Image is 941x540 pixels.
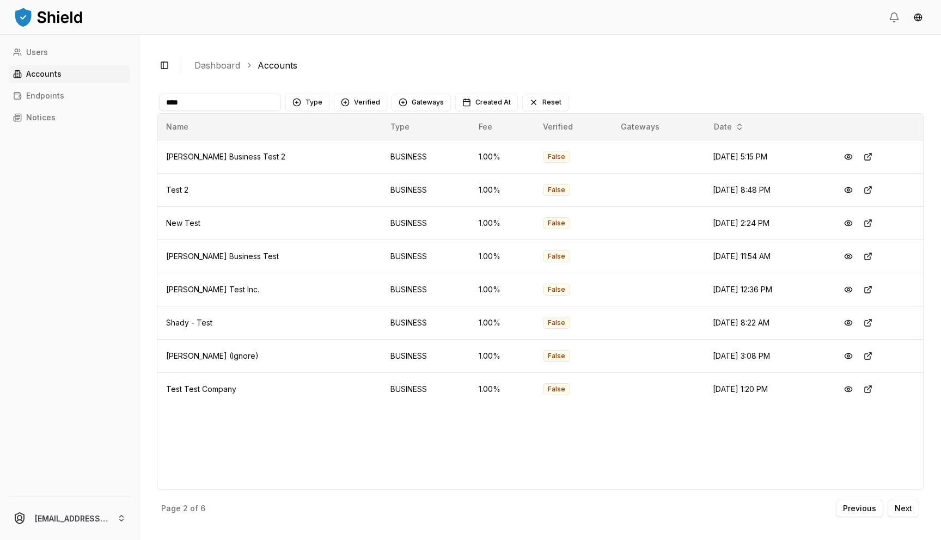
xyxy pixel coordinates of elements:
span: [DATE] 12:36 PM [713,285,772,294]
a: Notices [9,109,130,126]
th: Name [157,114,382,140]
td: BUSINESS [382,273,470,306]
button: Previous [836,500,883,517]
button: Type [285,94,329,111]
span: [PERSON_NAME] (Ignore) [166,351,259,360]
span: 1.00 % [479,185,500,194]
span: [DATE] 5:15 PM [713,152,767,161]
button: Gateways [392,94,451,111]
td: BUSINESS [382,339,470,372]
a: Users [9,44,130,61]
span: Test Test Company [166,384,236,394]
span: 1.00 % [479,218,500,228]
p: 6 [200,505,205,512]
th: Type [382,114,470,140]
button: Next [888,500,919,517]
span: 1.00 % [479,251,500,261]
button: Date [710,118,748,136]
span: [DATE] 8:22 AM [713,318,769,327]
td: BUSINESS [382,240,470,273]
button: Created At [455,94,518,111]
th: Verified [534,114,612,140]
span: [DATE] 11:54 AM [713,251,771,261]
p: Users [26,48,48,56]
span: 1.00 % [479,384,500,394]
p: Accounts [26,70,62,78]
p: Next [895,505,912,512]
span: Shady - Test [166,318,212,327]
p: Notices [26,114,56,121]
span: [DATE] 3:08 PM [713,351,770,360]
td: BUSINESS [382,140,470,173]
span: [DATE] 2:24 PM [713,218,769,228]
p: 2 [183,505,188,512]
a: Accounts [258,59,297,72]
td: BUSINESS [382,206,470,240]
span: [PERSON_NAME] Test Inc. [166,285,259,294]
p: Endpoints [26,92,64,100]
span: [DATE] 1:20 PM [713,384,768,394]
button: [EMAIL_ADDRESS][DOMAIN_NAME] [4,501,135,536]
span: [DATE] 8:48 PM [713,185,771,194]
th: Fee [470,114,534,140]
span: 1.00 % [479,152,500,161]
td: BUSINESS [382,372,470,406]
th: Gateways [612,114,704,140]
span: Created At [475,98,511,107]
nav: breadcrumb [194,59,915,72]
a: Dashboard [194,59,240,72]
td: BUSINESS [382,306,470,339]
span: 1.00 % [479,285,500,294]
a: Endpoints [9,87,130,105]
span: [PERSON_NAME] Business Test 2 [166,152,285,161]
span: 1.00 % [479,318,500,327]
img: ShieldPay Logo [13,6,84,28]
span: 1.00 % [479,351,500,360]
span: Test 2 [166,185,188,194]
button: Verified [334,94,387,111]
td: BUSINESS [382,173,470,206]
p: Previous [843,505,876,512]
a: Accounts [9,65,130,83]
p: of [190,505,198,512]
span: New Test [166,218,200,228]
button: Reset filters [522,94,569,111]
p: [EMAIL_ADDRESS][DOMAIN_NAME] [35,513,108,524]
span: [PERSON_NAME] Business Test [166,251,279,261]
p: Page [161,505,181,512]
